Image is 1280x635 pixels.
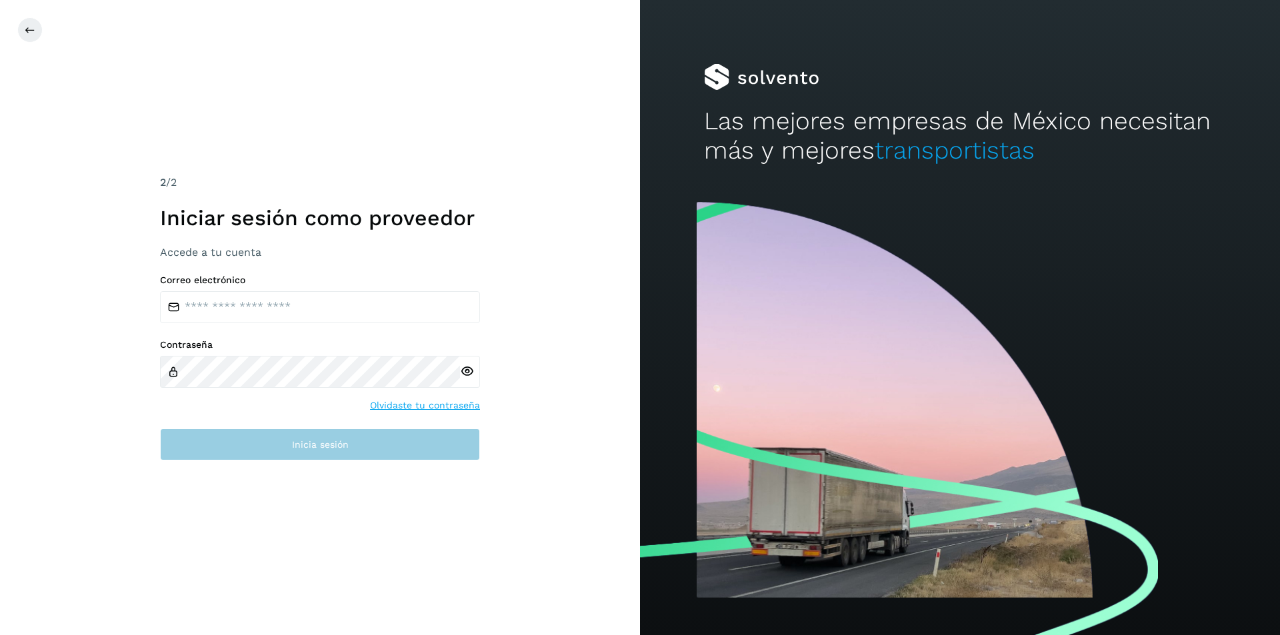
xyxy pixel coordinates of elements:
[160,246,480,259] h3: Accede a tu cuenta
[160,339,480,350] label: Contraseña
[160,205,480,231] h1: Iniciar sesión como proveedor
[704,107,1216,166] h2: Las mejores empresas de México necesitan más y mejores
[160,176,166,189] span: 2
[160,175,480,191] div: /2
[160,275,480,286] label: Correo electrónico
[370,398,480,412] a: Olvidaste tu contraseña
[292,440,349,449] span: Inicia sesión
[160,428,480,460] button: Inicia sesión
[875,136,1035,165] span: transportistas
